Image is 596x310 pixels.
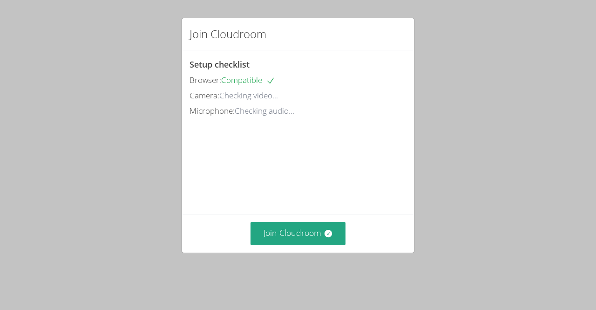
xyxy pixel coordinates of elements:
[221,75,275,85] span: Compatible
[190,105,235,116] span: Microphone:
[251,222,346,245] button: Join Cloudroom
[235,105,294,116] span: Checking audio...
[190,75,221,85] span: Browser:
[190,59,250,70] span: Setup checklist
[190,90,219,101] span: Camera:
[190,26,266,42] h2: Join Cloudroom
[219,90,278,101] span: Checking video...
